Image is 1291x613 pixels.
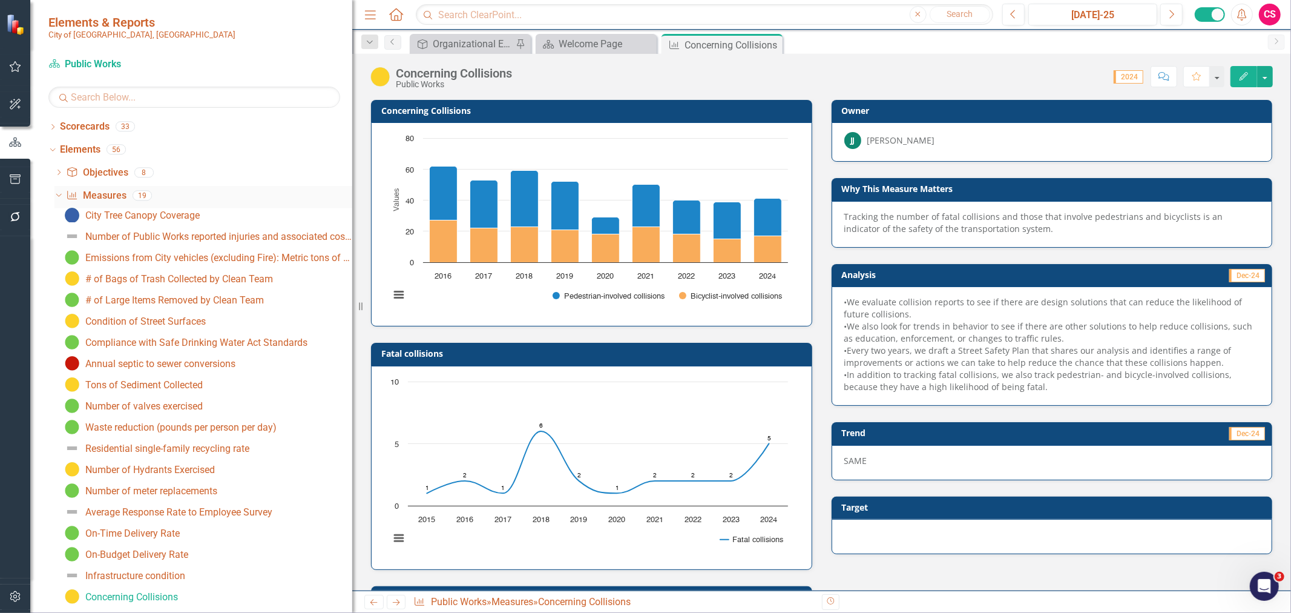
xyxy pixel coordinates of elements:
[395,503,399,511] text: 0
[66,189,126,203] a: Measures
[66,166,128,180] a: Objectives
[85,210,200,221] div: City Tree Canopy Coverage
[60,143,100,157] a: Elements
[65,462,79,477] img: Caution
[760,273,777,280] text: 2024
[767,436,771,442] text: 5
[511,227,539,263] path: 2018, 23. Bicyclist-involved collisions.
[476,273,493,280] text: 2017
[551,182,579,230] path: 2019, 31. Pedestrian-involved collisions.
[539,36,654,51] a: Welcome Page
[653,472,657,479] text: 2
[65,377,79,392] img: Caution
[844,345,1260,369] div: •Every two years, we draft a Street Safety Plan that shares our analysis and identifies a range o...
[406,228,414,236] text: 20
[107,145,126,155] div: 56
[48,30,235,39] small: City of [GEOGRAPHIC_DATA], [GEOGRAPHIC_DATA]
[65,356,79,371] img: Off Track
[48,15,235,30] span: Elements & Reports
[62,205,200,225] a: City Tree Canopy Coverage
[65,420,79,434] img: On Track
[134,167,154,177] div: 8
[384,132,800,314] div: Chart. Highcharts interactive chart.
[533,516,550,524] text: 2018
[62,481,217,500] a: Number of meter replacements
[396,80,512,89] div: Public Works
[559,36,654,51] div: Welcome Page
[842,106,1267,115] h3: Owner
[62,354,235,373] a: Annual septic to sewer conversions
[65,314,79,328] img: Caution
[384,376,800,557] div: Chart. Highcharts interactive chart.
[714,239,741,263] path: 2023, 15. Bicyclist-involved collisions.
[930,6,990,23] button: Search
[470,228,498,263] path: 2017, 22. Bicyclist-involved collisions.
[62,417,277,437] a: Waste reduction (pounds per person per day)
[553,291,666,301] button: Show Pedestrian-involved collisions
[390,286,407,303] button: View chart menu, Chart
[48,87,340,108] input: Search Below...
[538,596,631,608] div: Concerning Collisions
[62,248,352,267] a: Emissions from City vehicles (excluding Fire): Metric tons of CO2 equivalent
[425,485,429,491] text: 1
[65,399,79,413] img: On Track
[673,234,701,263] path: 2022, 18. Bicyclist-involved collisions.
[85,274,273,285] div: # of Bags of Trash Collected by Clean Team
[65,483,79,498] img: On Track
[842,270,1047,279] h3: Analysis
[62,290,264,310] a: # of Large Items Removed by Clean Team
[62,523,180,543] a: On-Time Delivery Rate
[62,333,307,352] a: Compliance with Safe Drinking Water Act Standards
[65,526,79,540] img: On Track
[62,375,203,394] a: Tons of Sediment Collected
[1275,572,1284,582] span: 3
[85,465,215,475] div: Number of Hydrants Exercised
[1259,4,1281,25] button: CS
[501,485,505,491] text: 1
[1028,4,1157,25] button: [DATE]-25
[719,273,736,280] text: 2023
[85,486,217,497] div: Number of meter replacements
[116,122,135,132] div: 33
[65,589,79,604] img: Caution
[430,167,458,220] path: 2016, 35. Pedestrian-involved collisions.
[557,273,574,280] text: 2019
[1229,427,1265,440] span: Dec-24
[539,423,543,429] text: 6
[433,36,513,51] div: Organizational Excellence
[62,566,185,585] a: Infrastructure condition
[842,503,1267,512] h3: Target
[1033,8,1153,22] div: [DATE]-25
[551,230,579,263] path: 2019, 21. Bicyclist-involved collisions.
[65,293,79,307] img: On Track
[370,67,390,87] img: Caution
[6,13,28,35] img: ClearPoint Strategy
[65,229,79,244] img: Not Defined
[431,596,487,608] a: Public Works
[947,9,973,19] span: Search
[381,349,806,358] h3: Fatal collisions
[430,220,782,263] g: Bicyclist-involved collisions, bar series 2 of 2 with 9 bars.
[844,320,1260,345] div: •We also look for trends in behavior to see if there are other solutions to help reduce collision...
[754,236,782,263] path: 2024, 17. Bicyclist-involved collisions.
[491,596,533,608] a: Measures
[62,439,249,458] a: Residential single-family recycling rate
[65,441,79,456] img: Not Defined
[511,171,539,227] path: 2018, 36. Pedestrian-involved collisions.
[395,441,399,449] text: 5
[65,208,79,222] img: Tracking
[679,291,783,301] button: Show Bicyclist-involved collisions
[85,592,178,603] div: Concerning Collisions
[646,516,663,524] text: 2021
[62,396,203,416] a: Number of valves exercised
[844,296,1260,320] div: •We evaluate collision reports to see if there are design solutions that can reduce the likelihoo...
[678,273,695,280] text: 2022
[85,422,277,433] div: Waste reduction (pounds per person per day)
[62,227,352,246] a: Number of Public Works reported injuries and associated costs
[384,132,794,314] svg: Interactive chart
[85,380,203,391] div: Tons of Sediment Collected
[638,273,655,280] text: 2021
[384,376,794,557] svg: Interactive chart
[62,460,215,479] a: Number of Hydrants Exercised
[723,516,740,524] text: 2023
